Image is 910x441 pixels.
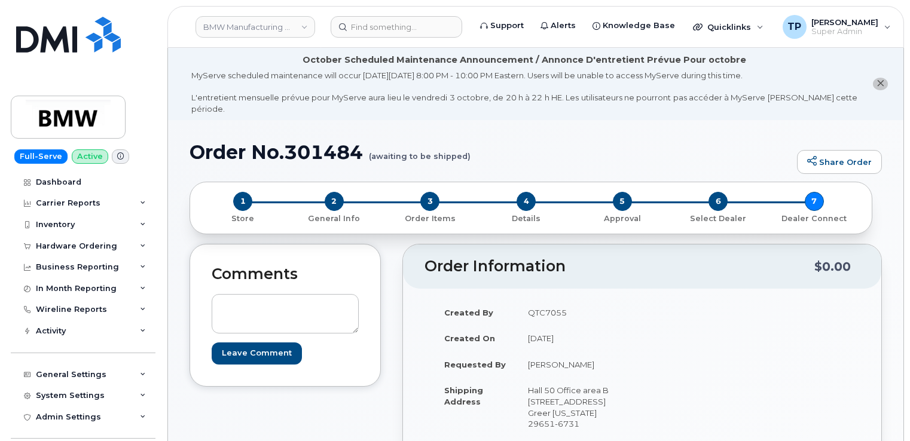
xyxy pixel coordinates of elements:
[517,299,633,326] td: QTC7055
[670,211,767,223] a: 6 Select Dealer
[291,213,378,224] p: General Info
[517,325,633,351] td: [DATE]
[212,266,359,283] h2: Comments
[444,333,495,343] strong: Created On
[873,78,888,90] button: close notification
[204,213,282,224] p: Store
[444,308,493,317] strong: Created By
[574,211,670,223] a: 5 Approval
[517,351,633,378] td: [PERSON_NAME]
[191,70,857,114] div: MyServe scheduled maintenance will occur [DATE][DATE] 8:00 PM - 10:00 PM Eastern. Users will be u...
[483,213,570,224] p: Details
[613,192,632,211] span: 5
[303,54,746,66] div: October Scheduled Maintenance Announcement / Annonce D'entretient Prévue Pour octobre
[325,192,344,211] span: 2
[286,211,383,223] a: 2 General Info
[709,192,728,211] span: 6
[369,142,471,160] small: (awaiting to be shipped)
[382,211,478,223] a: 3 Order Items
[233,192,252,211] span: 1
[675,213,762,224] p: Select Dealer
[420,192,439,211] span: 3
[478,211,575,223] a: 4 Details
[517,377,633,436] td: Hall 50 Office area B [STREET_ADDRESS] Greer [US_STATE] 29651-6731
[814,255,851,278] div: $0.00
[200,211,286,223] a: 1 Store
[444,385,483,406] strong: Shipping Address
[444,360,506,369] strong: Requested By
[387,213,474,224] p: Order Items
[517,192,536,211] span: 4
[212,342,302,365] input: Leave Comment
[579,213,665,224] p: Approval
[797,150,882,174] a: Share Order
[190,142,791,163] h1: Order No.301484
[425,258,814,275] h2: Order Information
